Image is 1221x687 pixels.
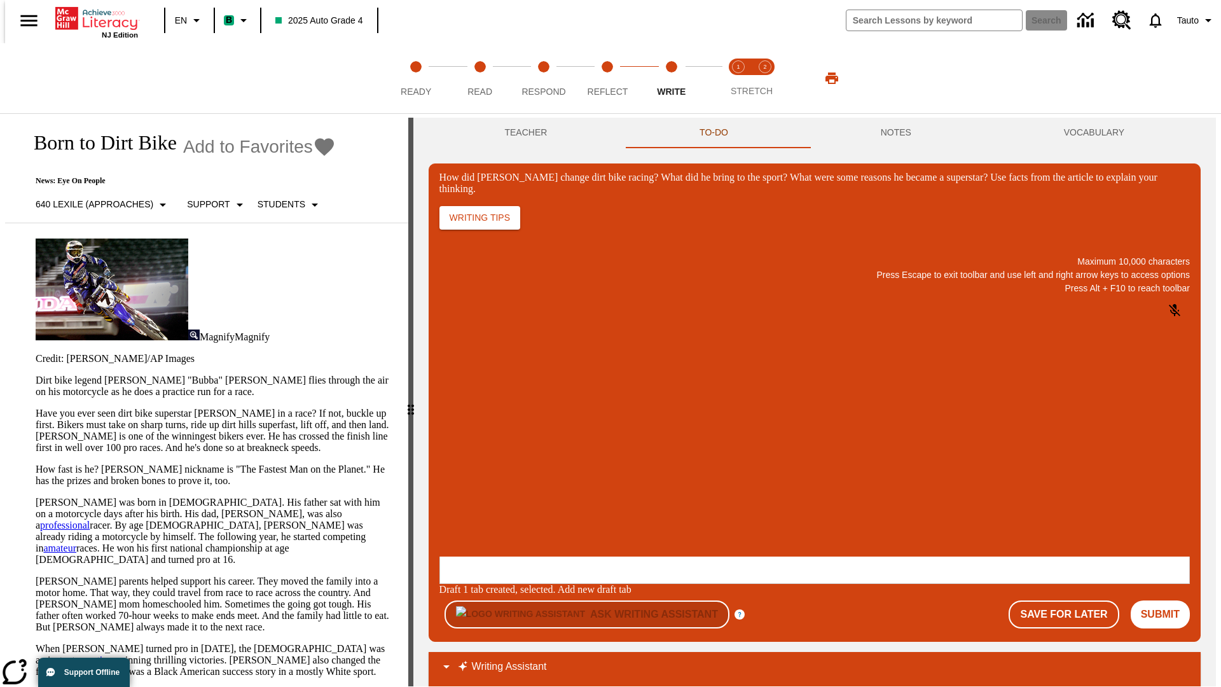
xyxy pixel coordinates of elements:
[252,193,328,216] button: Select Student
[36,576,393,633] p: [PERSON_NAME] parents helped support his career. They moved the family into a motor home. That wa...
[169,9,210,32] button: Language: EN, Select a language
[182,193,252,216] button: Scaffolds, Support
[590,606,718,623] h6: Ask Writing Assistant
[507,43,581,113] button: Respond step 3 of 5
[5,118,408,680] div: reading
[588,87,628,97] span: Reflect
[379,43,453,113] button: Ready step 1 of 5
[36,353,393,364] p: Credit: [PERSON_NAME]/AP Images
[736,64,740,70] text: 1
[811,67,852,90] button: Print
[570,43,644,113] button: Reflect step 4 of 5
[429,118,624,148] button: Teacher
[467,87,492,97] span: Read
[5,10,186,33] p: One change [PERSON_NAME] brought to dirt bike racing was…
[5,10,186,33] body: How did Stewart change dirt bike racing? What did he bring to the sport? What were some reasons h...
[521,87,565,97] span: Respond
[226,12,232,28] span: B
[36,464,393,487] p: How fast is he? [PERSON_NAME] nickname is "The Fastest Man on the Planet." He has the prizes and ...
[657,87,686,97] span: Write
[1009,600,1119,628] button: Save For Later
[1131,600,1190,628] button: Submit
[445,600,729,628] button: Writing Assistant is disabled for Teacher Preview
[439,282,1190,295] p: Press Alt + F10 to reach toolbar
[183,137,313,157] span: Add to Favorites
[763,64,766,70] text: 2
[36,643,393,677] p: When [PERSON_NAME] turned pro in [DATE], the [DEMOGRAPHIC_DATA] was an instant , winning thrillin...
[439,255,1190,268] p: Maximum 10,000 characters
[36,408,393,454] p: Have you ever seen dirt bike superstar [PERSON_NAME] in a race? If not, buckle up first. Bikers m...
[175,14,187,27] span: EN
[1139,4,1172,37] a: Notifications
[31,193,176,216] button: Select Lexile, 640 Lexile (Approaches)
[439,268,1190,282] p: Press Escape to exit toolbar and use left and right arrow keys to access options
[10,2,48,39] button: Open side menu
[55,4,138,39] div: Home
[472,659,547,674] p: Writing Assistant
[720,43,757,113] button: Stretch Read step 1 of 2
[439,206,520,230] button: Writing Tips
[38,658,130,687] button: Support Offline
[40,520,90,531] a: professional
[804,118,988,148] button: NOTES
[747,43,783,113] button: Stretch Respond step 2 of 2
[1172,9,1221,32] button: Profile/Settings
[36,239,188,340] img: Motocross racer James Stewart flies through the air on his dirt bike.
[635,43,708,113] button: Write step 5 of 5
[20,131,177,155] h1: Born to Dirt Bike
[36,375,393,398] p: Dirt bike legend [PERSON_NAME] "Bubba" [PERSON_NAME] flies through the air on his motorcycle as h...
[731,86,773,96] span: STRETCH
[429,118,1201,148] div: Instructional Panel Tabs
[275,14,363,27] span: 2025 Auto Grade 4
[36,497,393,566] p: [PERSON_NAME] was born in [DEMOGRAPHIC_DATA]. His father sat with him on a motorcycle days after ...
[988,118,1201,148] button: VOCABULARY
[183,135,336,158] button: Add to Favorites - Born to Dirt Bike
[20,176,336,186] p: News: Eye On People
[401,87,431,97] span: Ready
[36,198,153,211] p: 640 Lexile (Approaches)
[439,584,1190,595] div: Draft 1 tab created, selected. Add new draft tab
[200,331,235,342] span: Magnify
[623,118,804,148] button: TO-DO
[75,655,113,665] a: sensation
[235,331,270,342] span: Magnify
[1105,3,1139,38] a: Resource Center, Will open in new tab
[429,652,1201,683] div: Writing Assistant
[258,198,305,211] p: Students
[1177,14,1199,27] span: Tauto
[456,606,585,622] img: Logo Writing Assistant
[408,118,413,686] div: Press Enter or Spacebar and then press right and left arrow keys to move the slider
[188,330,200,340] img: Magnify
[846,10,1022,31] input: search field
[439,172,1190,195] div: How did [PERSON_NAME] change dirt bike racing? What did he bring to the sport? What were some rea...
[64,668,120,677] span: Support Offline
[102,31,138,39] span: NJ Edition
[187,198,230,211] p: Support
[413,118,1216,686] div: activity
[735,609,745,620] button: More information about the Writing Assistant
[443,43,516,113] button: Read step 2 of 5
[219,9,256,32] button: Boost Class color is mint green. Change class color
[43,543,76,553] a: amateur
[1159,295,1190,326] button: Click to activate and allow voice recognition
[1070,3,1105,38] a: Data Center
